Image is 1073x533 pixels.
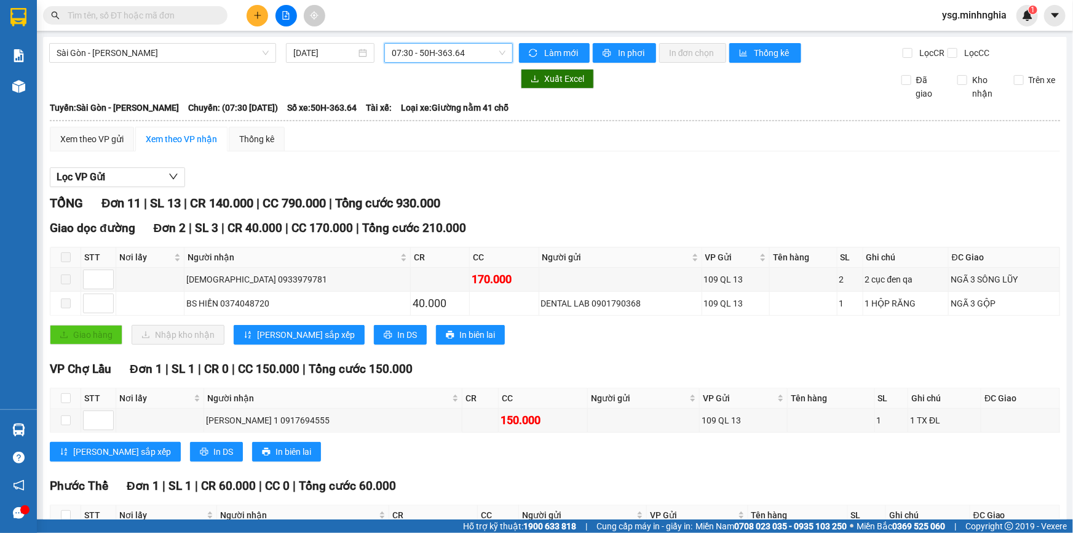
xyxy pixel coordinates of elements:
img: logo-vxr [10,8,26,26]
span: Tổng cước 60.000 [299,479,396,493]
span: Nơi lấy [119,391,191,405]
th: SL [848,505,886,526]
div: BS HIỀN 0374048720 [186,297,408,310]
span: [PERSON_NAME] sắp xếp [257,328,355,342]
button: file-add [275,5,297,26]
span: In biên lai [459,328,495,342]
span: CR 0 [204,362,229,376]
span: | [303,362,306,376]
button: plus [247,5,268,26]
button: Lọc VP Gửi [50,167,185,187]
span: CC 150.000 [238,362,299,376]
strong: 0708 023 035 - 0935 103 250 [734,521,847,531]
span: printer [603,49,613,58]
div: 1 [877,414,906,427]
div: 1 HỘP RĂNG [865,297,946,310]
th: SL [837,247,863,268]
span: CC 170.000 [291,221,353,235]
span: sort-ascending [244,331,252,340]
span: VP Gửi [703,391,775,405]
button: sort-ascending[PERSON_NAME] sắp xếp [234,325,365,345]
span: Thống kê [754,46,791,60]
span: down [168,172,178,182]
div: Xem theo VP gửi [60,132,124,146]
span: In DS [397,328,417,342]
span: | [198,362,201,376]
button: caret-down [1044,5,1066,26]
span: ⚪️ [850,524,853,529]
span: Xuất Excel [544,72,584,86]
th: STT [81,247,116,268]
strong: 1900 633 818 [523,521,576,531]
span: Nơi lấy [119,508,204,522]
span: file-add [282,11,290,20]
span: Người gửi [522,508,634,522]
div: 109 QL 13 [702,414,785,427]
span: | [293,479,296,493]
div: Thống kê [239,132,274,146]
span: | [285,221,288,235]
th: Tên hàng [770,247,837,268]
span: Tổng cước 930.000 [335,196,440,210]
span: Nơi lấy [119,250,172,264]
button: bar-chartThống kê [729,43,801,63]
th: CR [389,505,478,526]
div: 109 QL 13 [704,297,768,310]
span: Giao dọc đường [50,221,135,235]
span: CC 0 [265,479,290,493]
button: aim [304,5,325,26]
span: | [144,196,147,210]
span: | [195,479,198,493]
span: printer [200,447,208,457]
span: CR 140.000 [190,196,253,210]
th: CC [470,247,539,268]
span: printer [446,331,454,340]
span: sort-ascending [60,447,68,457]
span: Lọc CC [959,46,991,60]
span: Sài Gòn - Phan Rí [57,44,269,62]
th: ĐC Giao [981,388,1059,409]
div: 170.000 [472,271,536,288]
img: icon-new-feature [1022,10,1033,21]
th: Tên hàng [788,388,874,409]
td: NGÃ 3 GỘP [949,292,1060,316]
button: printerIn phơi [593,43,656,63]
th: STT [81,505,116,526]
span: Người nhận [220,508,376,522]
span: Đơn 1 [127,479,159,493]
div: Xem theo VP nhận [146,132,217,146]
span: Tổng cước 210.000 [362,221,466,235]
span: aim [310,11,319,20]
span: | [259,479,262,493]
th: Ghi chú [908,388,981,409]
span: Miền Bắc [857,519,945,533]
span: Miền Nam [695,519,847,533]
span: Đã giao [911,73,948,100]
div: 109 QL 13 [704,273,768,286]
span: Đơn 1 [130,362,162,376]
span: | [329,196,332,210]
button: printerIn biên lai [252,442,321,462]
span: Người gửi [542,250,689,264]
th: CR [411,247,470,268]
th: ĐC Giao [949,247,1060,268]
span: Tài xế: [366,101,392,114]
span: SL 3 [195,221,218,235]
td: NGÃ 3 SÔNG LŨY [949,268,1060,292]
span: CR 40.000 [228,221,282,235]
span: ysg.minhnghia [932,7,1016,23]
img: warehouse-icon [12,80,25,93]
input: Tìm tên, số ĐT hoặc mã đơn [68,9,213,22]
button: In đơn chọn [659,43,726,63]
span: | [221,221,224,235]
span: In biên lai [275,445,311,459]
span: SL 1 [168,479,192,493]
span: Lọc CR [914,46,946,60]
button: syncLàm mới [519,43,590,63]
span: 1 [1031,6,1035,14]
span: download [531,74,539,84]
th: Ghi chú [863,247,949,268]
span: Trên xe [1024,73,1061,87]
span: printer [262,447,271,457]
img: solution-icon [12,49,25,62]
